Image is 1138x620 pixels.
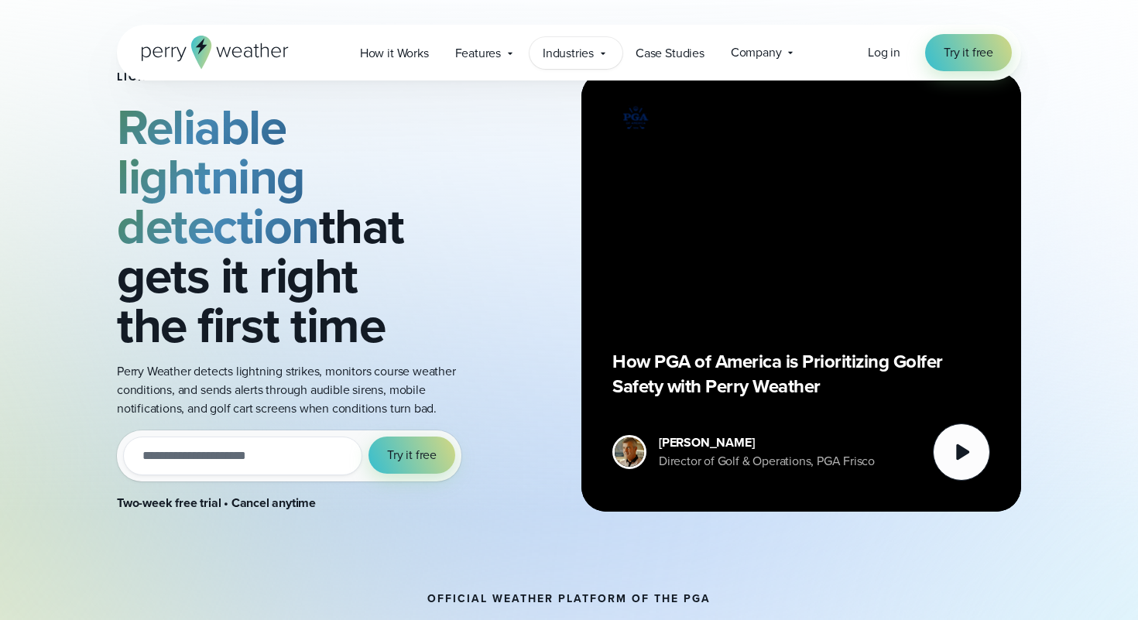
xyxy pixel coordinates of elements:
a: Try it free [925,34,1012,71]
a: Case Studies [622,37,718,69]
div: Director of Golf & Operations, PGA Frisco [659,452,875,471]
span: Try it free [944,43,993,62]
div: [PERSON_NAME] [659,433,875,452]
img: PGA.svg [612,103,659,132]
button: Try it free [368,437,455,474]
span: Features [455,44,501,63]
h3: Official Weather Platform of the PGA [427,593,711,605]
span: Log in [868,43,900,61]
span: Company [731,43,782,62]
h2: that gets it right the first time [117,102,479,350]
strong: Two-week free trial • Cancel anytime [117,494,316,512]
span: How it Works [360,44,429,63]
strong: Reliable lightning detection [117,91,319,262]
span: Industries [543,44,594,63]
p: Perry Weather detects lightning strikes, monitors course weather conditions, and sends alerts thr... [117,362,479,418]
span: Try it free [387,446,437,464]
h1: Lightning detection system for golf courses [117,71,479,84]
span: Case Studies [636,44,704,63]
p: How PGA of America is Prioritizing Golfer Safety with Perry Weather [612,349,990,399]
img: Paul Earnest, Director of Golf & Operations, PGA Frisco Headshot [615,437,644,467]
a: How it Works [347,37,442,69]
a: Log in [868,43,900,62]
